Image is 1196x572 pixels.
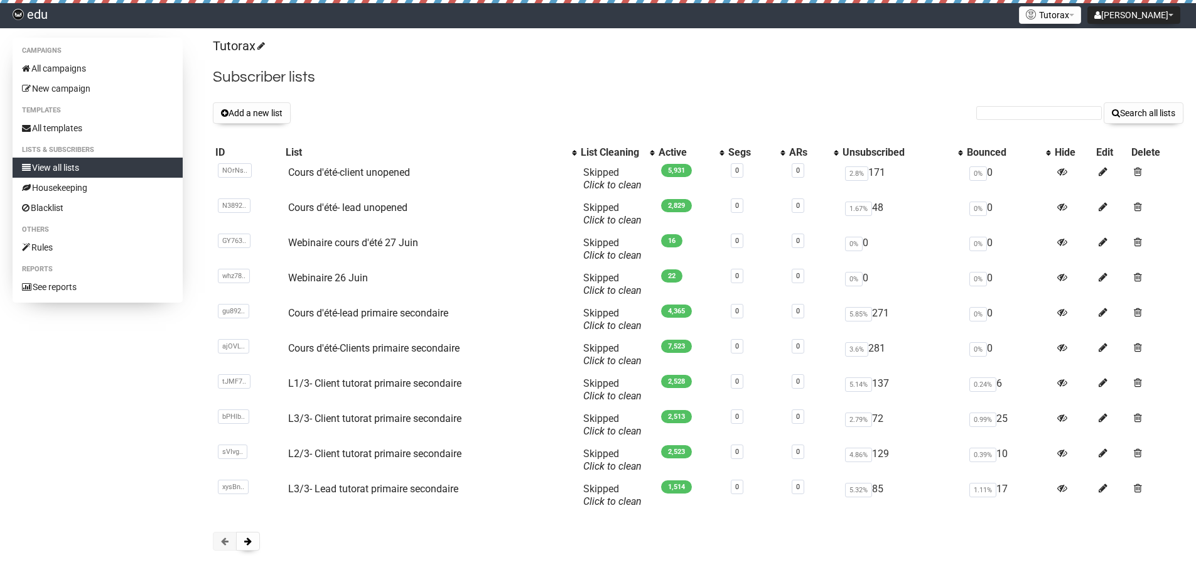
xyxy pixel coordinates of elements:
[288,342,460,354] a: Cours d'été-Clients primaire secondaire
[964,443,1052,478] td: 10
[581,146,644,159] div: List Cleaning
[13,222,183,237] li: Others
[796,448,800,456] a: 0
[964,478,1052,513] td: 17
[735,342,739,350] a: 0
[661,269,682,283] span: 22
[288,272,368,284] a: Webinaire 26 Juin
[583,355,642,367] a: Click to clean
[218,339,249,353] span: ajOVL..
[845,342,868,357] span: 3.6%
[735,166,739,175] a: 0
[1052,144,1094,161] th: Hide: No sort applied, sorting is disabled
[789,146,827,159] div: ARs
[215,146,281,159] div: ID
[845,307,872,321] span: 5.85%
[218,234,251,248] span: GY763..
[288,448,461,460] a: L2/3- Client tutorat primaire secondaire
[796,166,800,175] a: 0
[840,407,964,443] td: 72
[967,146,1040,159] div: Bounced
[13,78,183,99] a: New campaign
[583,390,642,402] a: Click to clean
[288,166,410,178] a: Cours d'été-client unopened
[735,448,739,456] a: 0
[13,178,183,198] a: Housekeeping
[13,262,183,277] li: Reports
[218,163,252,178] span: NOrNs..
[964,302,1052,337] td: 0
[288,377,461,389] a: L1/3- Client tutorat primaire secondaire
[796,307,800,315] a: 0
[840,302,964,337] td: 271
[1019,6,1081,24] button: Tutorax
[845,166,868,181] span: 2.8%
[288,307,448,319] a: Cours d'été-lead primaire secondaire
[969,342,987,357] span: 0%
[13,198,183,218] a: Blacklist
[218,198,251,213] span: N3892..
[840,337,964,372] td: 281
[726,144,787,161] th: Segs: No sort applied, activate to apply an ascending sort
[735,237,739,245] a: 0
[13,158,183,178] a: View all lists
[969,202,987,216] span: 0%
[735,272,739,280] a: 0
[840,232,964,267] td: 0
[964,197,1052,232] td: 0
[796,483,800,491] a: 0
[583,166,642,191] span: Skipped
[213,38,263,53] a: Tutorax
[845,448,872,462] span: 4.86%
[845,413,872,427] span: 2.79%
[661,410,692,423] span: 2,513
[796,202,800,210] a: 0
[735,483,739,491] a: 0
[969,448,996,462] span: 0.39%
[13,43,183,58] li: Campaigns
[661,445,692,458] span: 2,523
[845,202,872,216] span: 1.67%
[1131,146,1181,159] div: Delete
[840,161,964,197] td: 171
[583,272,642,296] span: Skipped
[583,202,642,226] span: Skipped
[218,480,249,494] span: xysBn..
[583,460,642,472] a: Click to clean
[288,413,461,424] a: L3/3- Client tutorat primaire secondaire
[661,480,692,494] span: 1,514
[787,144,840,161] th: ARs: No sort applied, activate to apply an ascending sort
[583,320,642,332] a: Click to clean
[735,307,739,315] a: 0
[964,267,1052,302] td: 0
[286,146,566,159] div: List
[735,413,739,421] a: 0
[840,197,964,232] td: 48
[583,413,642,437] span: Skipped
[796,272,800,280] a: 0
[13,277,183,297] a: See reports
[218,445,247,459] span: sVIvg..
[840,372,964,407] td: 137
[583,249,642,261] a: Click to clean
[659,146,713,159] div: Active
[213,102,291,124] button: Add a new list
[840,267,964,302] td: 0
[661,375,692,388] span: 2,528
[845,377,872,392] span: 5.14%
[735,202,739,210] a: 0
[661,340,692,353] span: 7,523
[840,478,964,513] td: 85
[583,483,642,507] span: Skipped
[661,164,692,177] span: 5,931
[1087,6,1180,24] button: [PERSON_NAME]
[583,495,642,507] a: Click to clean
[1104,102,1183,124] button: Search all lists
[796,237,800,245] a: 0
[728,146,774,159] div: Segs
[583,342,642,367] span: Skipped
[656,144,726,161] th: Active: No sort applied, activate to apply an ascending sort
[969,272,987,286] span: 0%
[583,214,642,226] a: Click to clean
[735,377,739,386] a: 0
